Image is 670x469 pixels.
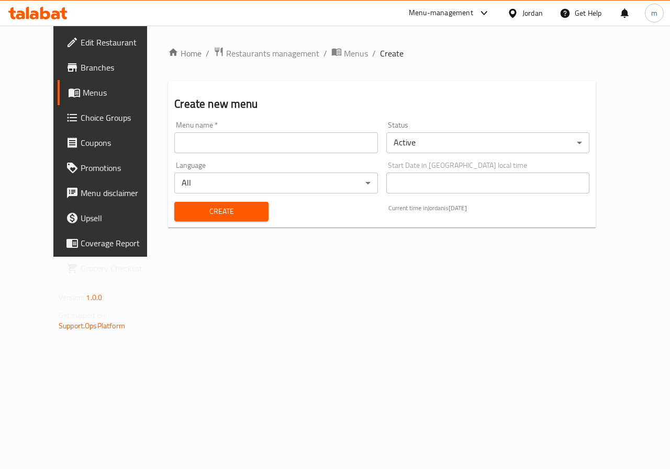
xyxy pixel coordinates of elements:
a: Coupons [58,130,165,155]
span: Edit Restaurant [81,36,157,49]
li: / [323,47,327,60]
p: Current time in Jordan is [DATE] [388,203,589,213]
li: / [206,47,209,60]
nav: breadcrumb [168,47,596,60]
span: Upsell [81,212,157,224]
span: 1.0.0 [86,291,102,304]
a: Grocery Checklist [58,256,165,281]
li: / [372,47,376,60]
span: Version: [59,291,84,304]
a: Home [168,47,202,60]
div: Menu-management [409,7,473,19]
a: Promotions [58,155,165,180]
span: Menus [83,86,157,99]
a: Menus [331,47,368,60]
span: Coupons [81,136,157,149]
span: Restaurants management [226,47,319,60]
a: Support.OpsPlatform [59,319,125,333]
span: Promotions [81,162,157,174]
span: Coverage Report [81,237,157,249]
a: Edit Restaurant [58,30,165,55]
a: Menu disclaimer [58,180,165,205]
div: Active [386,132,589,153]
a: Upsell [58,205,165,231]
span: Grocery Checklist [81,262,157,274]
span: Create [380,47,404,60]
span: Create [183,205,260,218]
button: Create [174,202,269,221]
h2: Create new menu [174,96,589,112]
span: Choice Groups [81,111,157,124]
a: Menus [58,80,165,105]
a: Branches [58,55,165,80]
span: Menu disclaimer [81,187,157,199]
a: Choice Groups [58,105,165,130]
span: m [651,7,657,19]
input: Please enter Menu name [174,132,377,153]
span: Branches [81,61,157,74]
div: Jordan [522,7,543,19]
span: Menus [344,47,368,60]
a: Coverage Report [58,231,165,256]
span: Get support on: [59,308,107,322]
a: Restaurants management [214,47,319,60]
div: All [174,173,377,193]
